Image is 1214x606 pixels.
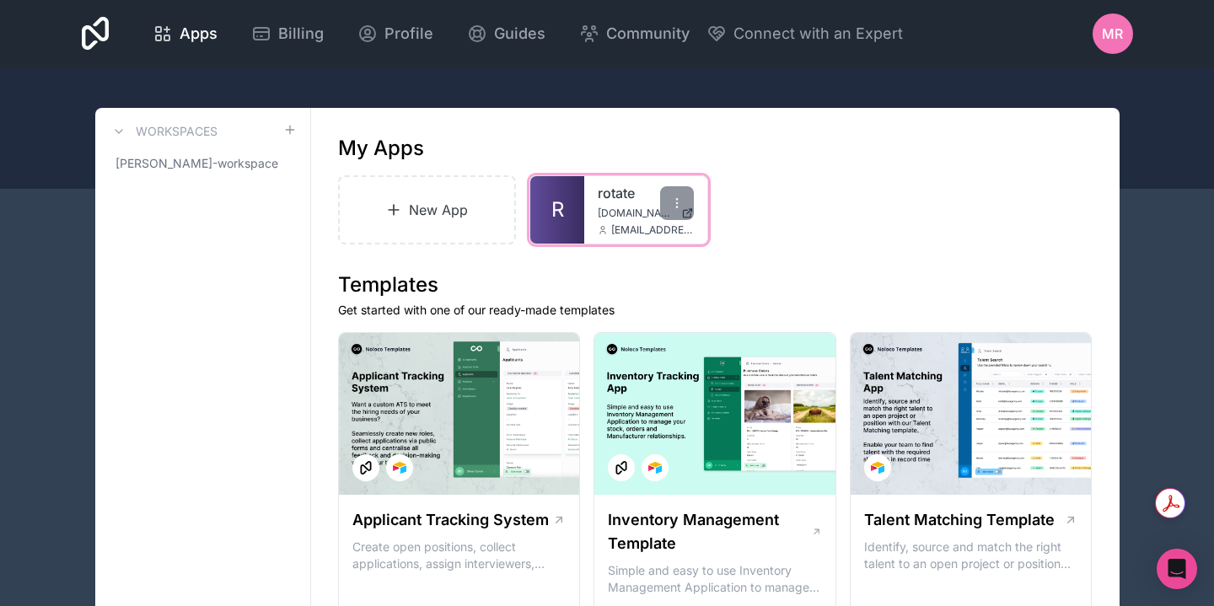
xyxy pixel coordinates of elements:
[454,15,559,52] a: Guides
[706,22,903,46] button: Connect with an Expert
[608,562,822,596] p: Simple and easy to use Inventory Management Application to manage your stock, orders and Manufact...
[109,148,297,179] a: [PERSON_NAME]-workspace
[871,461,884,475] img: Airtable Logo
[180,22,218,46] span: Apps
[352,539,567,572] p: Create open positions, collect applications, assign interviewers, centralise candidate feedback a...
[530,176,584,244] a: R
[338,271,1093,298] h1: Templates
[611,223,694,237] span: [EMAIL_ADDRESS][DOMAIN_NAME]
[115,155,278,172] span: [PERSON_NAME]-workspace
[598,206,694,220] a: [DOMAIN_NAME]
[384,22,433,46] span: Profile
[598,183,694,203] a: rotate
[864,539,1078,572] p: Identify, source and match the right talent to an open project or position with our Talent Matchi...
[864,508,1055,532] h1: Talent Matching Template
[139,15,231,52] a: Apps
[551,196,564,223] span: R
[606,22,690,46] span: Community
[566,15,703,52] a: Community
[338,302,1093,319] p: Get started with one of our ready-made templates
[238,15,337,52] a: Billing
[733,22,903,46] span: Connect with an Expert
[494,22,545,46] span: Guides
[136,123,218,140] h3: Workspaces
[352,508,549,532] h1: Applicant Tracking System
[1102,24,1123,44] span: MR
[648,461,662,475] img: Airtable Logo
[344,15,447,52] a: Profile
[608,508,810,555] h1: Inventory Management Template
[393,461,406,475] img: Airtable Logo
[278,22,324,46] span: Billing
[338,135,424,162] h1: My Apps
[109,121,218,142] a: Workspaces
[598,206,674,220] span: [DOMAIN_NAME]
[1157,549,1197,589] div: Open Intercom Messenger
[338,175,517,244] a: New App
